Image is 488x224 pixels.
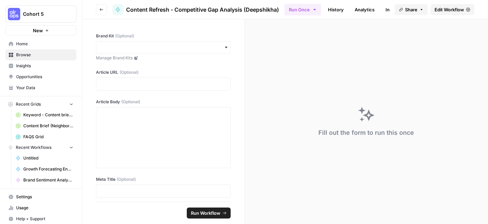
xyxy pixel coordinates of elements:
span: Opportunities [16,74,73,80]
a: Browse [5,49,76,60]
span: Untitled [23,155,73,161]
a: Manage Brand Kits [96,55,231,61]
span: Growth Forecasting Engine [23,166,73,172]
button: Workspace: Cohort 5 [5,5,76,23]
span: Recent Workflows [16,144,51,151]
span: Home [16,41,73,47]
span: (Optional) [117,176,136,182]
span: Cohort 5 [23,11,64,17]
span: Edit Workflow [435,6,464,13]
span: Content Refresh - Competitive Gap Analysis (Deepshikha) [126,5,279,14]
a: Analytics [351,4,379,15]
a: Usage [5,202,76,213]
span: (Optional) [120,69,138,75]
a: Growth Forecasting Engine [13,164,76,175]
span: Keyword - Content brief - Article (Airops builders) - [PERSON_NAME] [23,112,73,118]
span: Recent Grids [16,101,41,107]
a: Your Data [5,82,76,93]
span: Run Workflow [191,210,220,216]
span: Your Data [16,85,73,91]
a: Opportunities [5,71,76,82]
a: Content Refresh - Competitive Gap Analysis (Deepshikha) [112,4,279,15]
label: Meta Title [96,176,231,182]
button: Run Workflow [187,208,231,219]
a: Edit Workflow [430,4,474,15]
button: New [5,25,76,36]
span: Insights [16,63,73,69]
span: Settings [16,194,73,200]
span: Brand Sentiment Analysis - [PERSON_NAME] [23,177,73,183]
span: Share [405,6,417,13]
span: (Optional) [121,99,140,105]
span: Content Brief (Neighbor - [PERSON_NAME] [23,123,73,129]
span: Browse [16,52,73,58]
a: Integrate [381,4,410,15]
a: Content Brief (Neighbor - [PERSON_NAME] [13,120,76,131]
button: Share [395,4,428,15]
a: History [324,4,348,15]
a: Settings [5,191,76,202]
label: Brand Kit [96,33,231,39]
span: Usage [16,205,73,211]
a: FAQS Grid [13,131,76,142]
a: Home [5,38,76,49]
span: (Optional) [115,33,134,39]
button: Recent Workflows [5,142,76,153]
label: Article Body [96,99,231,105]
a: Insights [5,60,76,71]
img: Cohort 5 Logo [8,8,20,20]
a: Keyword - Content brief - Article (Airops builders) - [PERSON_NAME] [13,109,76,120]
a: Untitled [13,153,76,164]
label: Article URL [96,69,231,75]
span: Help + Support [16,216,73,222]
span: New [33,27,43,34]
button: Recent Grids [5,99,76,109]
span: FAQS Grid [23,134,73,140]
a: Brand Sentiment Analysis - [PERSON_NAME] [13,175,76,186]
button: Run Once [284,4,321,15]
div: Fill out the form to run this once [318,128,414,138]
